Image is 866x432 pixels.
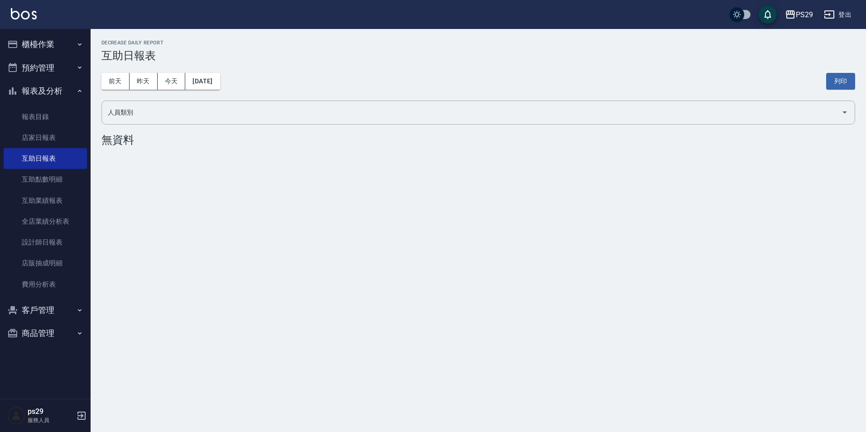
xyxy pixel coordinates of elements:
button: 客戶管理 [4,298,87,322]
a: 全店業績分析表 [4,211,87,232]
a: 設計師日報表 [4,232,87,253]
button: PS29 [781,5,817,24]
button: 登出 [820,6,855,23]
button: 商品管理 [4,322,87,345]
h3: 互助日報表 [101,49,855,62]
input: 人員名稱 [106,105,837,120]
a: 店家日報表 [4,127,87,148]
button: 昨天 [130,73,158,90]
button: 櫃檯作業 [4,33,87,56]
button: 報表及分析 [4,79,87,103]
h5: ps29 [28,407,74,416]
button: save [759,5,777,24]
button: 列印 [826,73,855,90]
button: 今天 [158,73,186,90]
a: 店販抽成明細 [4,253,87,274]
a: 報表目錄 [4,106,87,127]
h2: Decrease Daily Report [101,40,855,46]
img: Logo [11,8,37,19]
div: PS29 [796,9,813,20]
img: Person [7,407,25,425]
button: Open [837,105,852,120]
a: 互助日報表 [4,148,87,169]
button: 前天 [101,73,130,90]
a: 費用分析表 [4,274,87,295]
div: 無資料 [101,134,855,146]
p: 服務人員 [28,416,74,424]
a: 互助點數明細 [4,169,87,190]
button: [DATE] [185,73,220,90]
button: 預約管理 [4,56,87,80]
a: 互助業績報表 [4,190,87,211]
